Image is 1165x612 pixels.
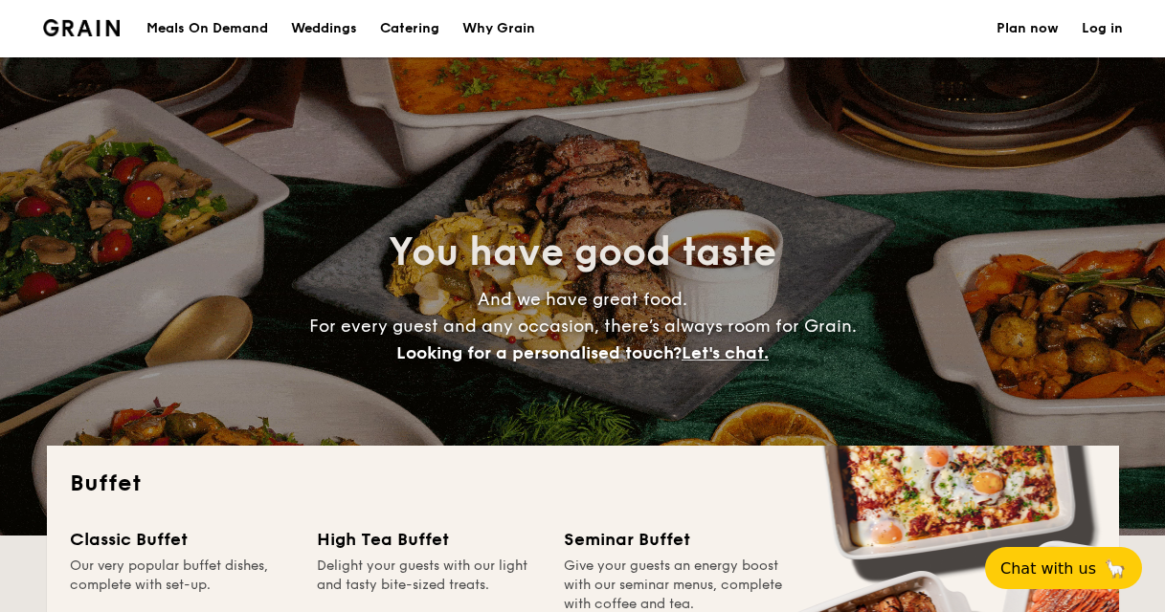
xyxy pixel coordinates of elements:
[70,469,1096,499] h2: Buffet
[43,19,121,36] img: Grain
[70,526,294,553] div: Classic Buffet
[1104,557,1127,579] span: 🦙
[1000,559,1096,578] span: Chat with us
[682,342,769,363] span: Let's chat.
[317,526,541,553] div: High Tea Buffet
[43,19,121,36] a: Logotype
[985,547,1142,589] button: Chat with us🦙
[564,526,788,553] div: Seminar Buffet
